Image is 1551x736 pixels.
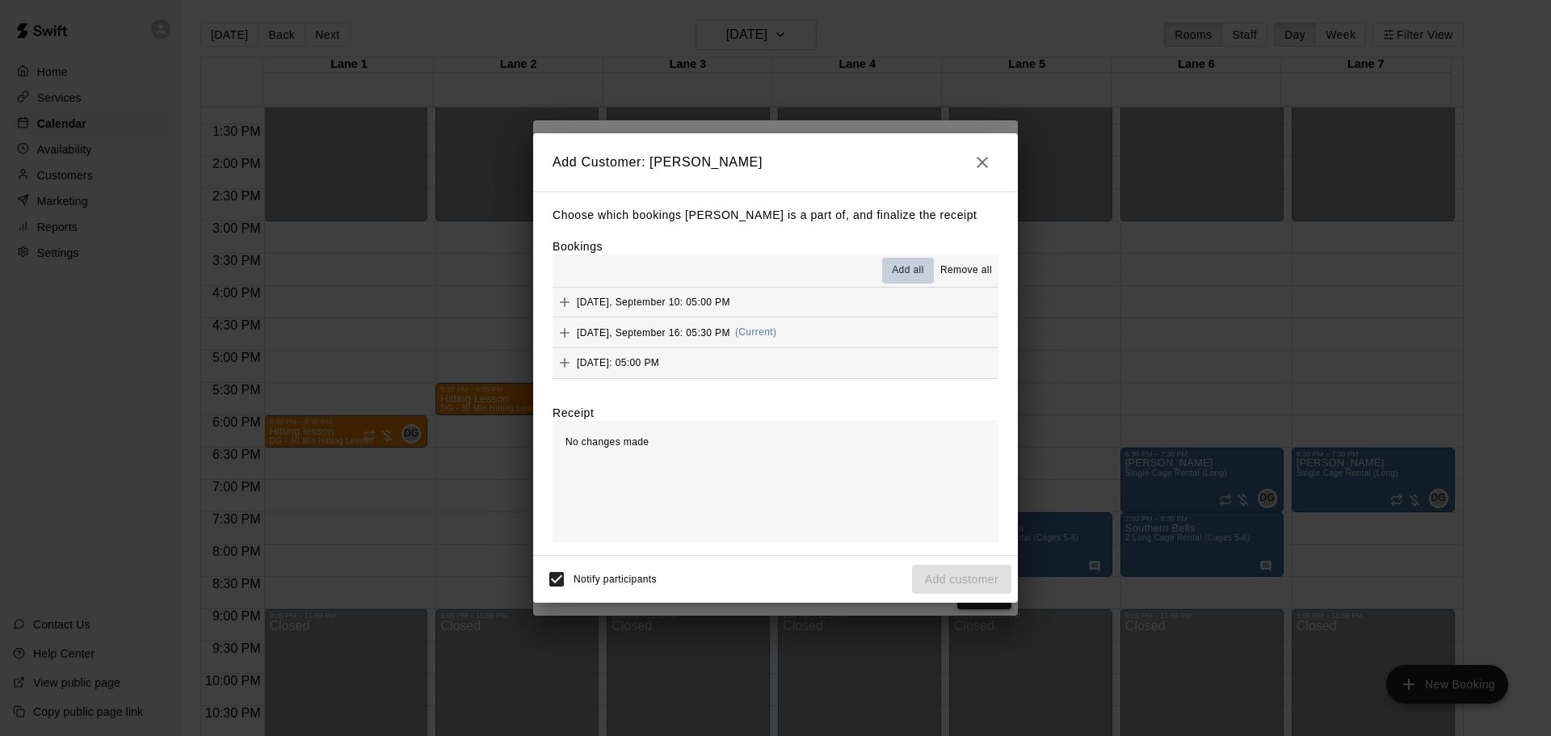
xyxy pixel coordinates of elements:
[735,326,777,338] span: (Current)
[934,258,998,284] button: Remove all
[574,574,657,585] span: Notify participants
[553,405,594,421] label: Receipt
[553,288,998,318] button: Add[DATE], September 10: 05:00 PM
[892,263,924,279] span: Add all
[577,326,730,338] span: [DATE], September 16: 05:30 PM
[553,348,998,378] button: Add[DATE]: 05:00 PM
[882,258,934,284] button: Add all
[553,356,577,368] span: Add
[553,326,577,338] span: Add
[553,205,998,225] p: Choose which bookings [PERSON_NAME] is a part of, and finalize the receipt
[553,318,998,347] button: Add[DATE], September 16: 05:30 PM(Current)
[533,133,1018,191] h2: Add Customer: [PERSON_NAME]
[577,297,730,308] span: [DATE], September 10: 05:00 PM
[553,240,603,253] label: Bookings
[565,436,649,448] span: No changes made
[940,263,992,279] span: Remove all
[577,357,659,368] span: [DATE]: 05:00 PM
[553,296,577,308] span: Add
